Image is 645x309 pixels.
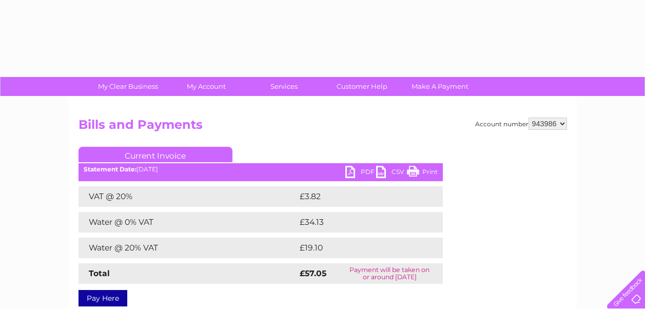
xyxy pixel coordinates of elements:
[164,77,248,96] a: My Account
[297,212,421,233] td: £34.13
[79,166,443,173] div: [DATE]
[475,118,567,130] div: Account number
[242,77,326,96] a: Services
[337,263,443,284] td: Payment will be taken on or around [DATE]
[79,118,567,137] h2: Bills and Payments
[297,186,419,207] td: £3.82
[407,166,438,181] a: Print
[320,77,404,96] a: Customer Help
[300,268,326,278] strong: £57.05
[79,290,127,306] a: Pay Here
[79,186,297,207] td: VAT @ 20%
[84,165,136,173] b: Statement Date:
[79,212,297,233] td: Water @ 0% VAT
[297,238,420,258] td: £19.10
[345,166,376,181] a: PDF
[79,238,297,258] td: Water @ 20% VAT
[376,166,407,181] a: CSV
[89,268,110,278] strong: Total
[86,77,170,96] a: My Clear Business
[398,77,482,96] a: Make A Payment
[79,147,232,162] a: Current Invoice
